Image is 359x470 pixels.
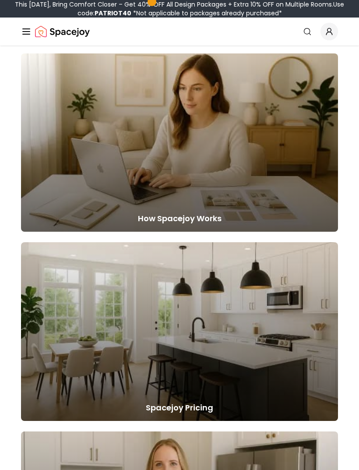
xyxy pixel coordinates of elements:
b: PATRIOT40 [95,9,131,18]
a: Spacejoy [35,23,90,40]
img: Spacejoy Logo [35,23,90,40]
h5: How Spacejoy Works [21,212,338,225]
nav: Global [21,18,338,46]
a: Spacejoy Pricing [21,242,338,421]
h5: Spacejoy Pricing [21,402,338,414]
a: How Spacejoy Works [21,53,338,232]
span: *Not applicable to packages already purchased* [131,9,282,18]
